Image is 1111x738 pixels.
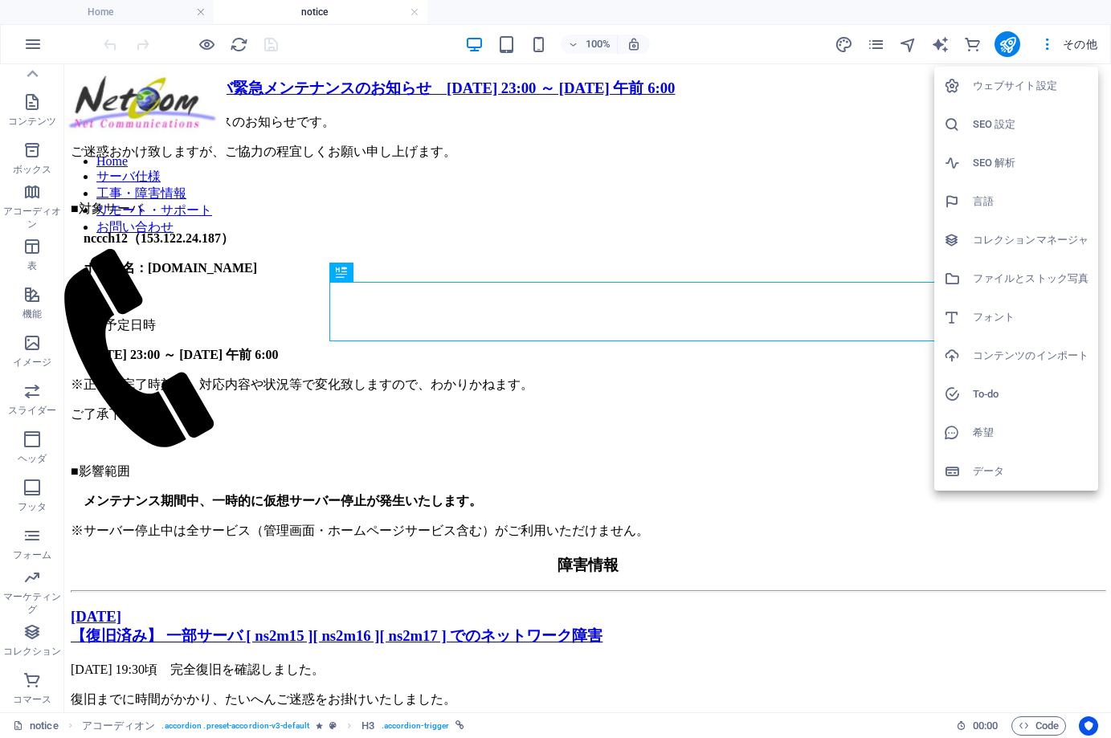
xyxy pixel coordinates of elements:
[973,346,1089,365] h6: コンテンツのインポート
[973,76,1089,96] h6: ウェブサイト設定
[973,385,1089,404] h6: To-do
[973,423,1089,442] h6: 希望
[973,308,1089,327] h6: フォント
[973,192,1089,211] h6: 言語
[973,115,1089,134] h6: SEO 設定
[973,153,1089,173] h6: SEO 解析
[973,462,1089,481] h6: データ
[973,269,1089,288] h6: ファイルとストック写真
[973,230,1089,250] h6: コレクションマネージャ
